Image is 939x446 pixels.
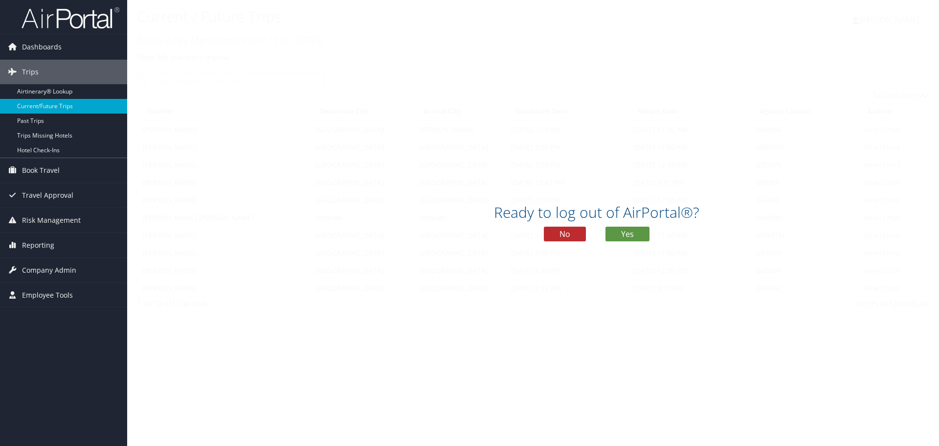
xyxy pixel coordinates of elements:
button: Yes [605,227,649,241]
span: Trips [22,60,39,84]
span: Travel Approval [22,183,73,208]
span: Dashboards [22,35,62,59]
span: Company Admin [22,258,76,282]
button: No [544,227,586,241]
img: airportal-logo.png [22,6,119,29]
span: Employee Tools [22,283,73,307]
span: Book Travel [22,158,60,183]
span: Reporting [22,233,54,258]
span: Risk Management [22,208,81,233]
